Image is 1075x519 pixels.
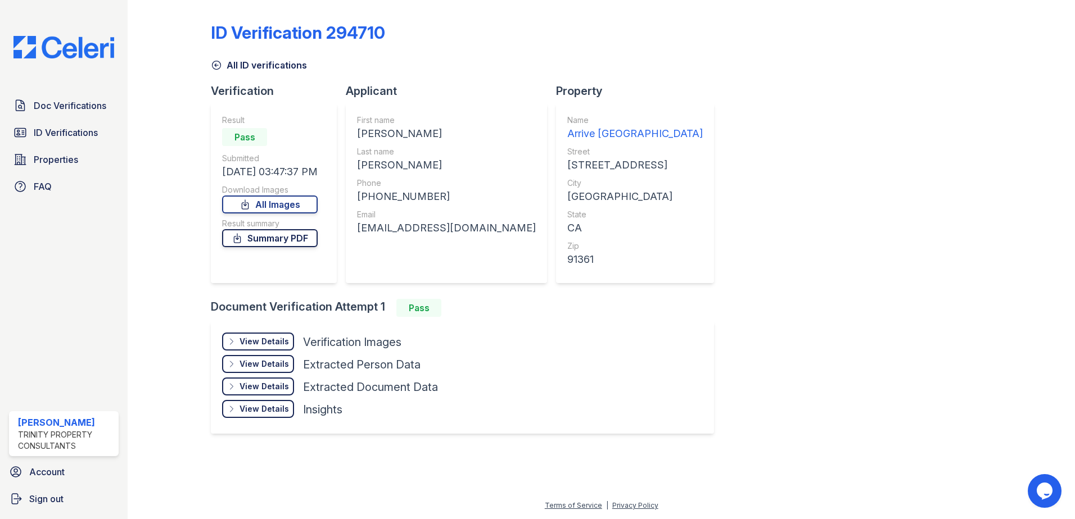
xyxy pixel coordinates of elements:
img: CE_Logo_Blue-a8612792a0a2168367f1c8372b55b34899dd931a85d93a1a3d3e32e68fde9ad4.png [4,36,123,58]
div: View Details [240,336,289,347]
a: Name Arrive [GEOGRAPHIC_DATA] [567,115,703,142]
div: Name [567,115,703,126]
div: [PERSON_NAME] [18,416,114,429]
div: Document Verification Attempt 1 [211,299,723,317]
div: Pass [222,128,267,146]
span: Properties [34,153,78,166]
div: [PERSON_NAME] [357,157,536,173]
div: Result [222,115,318,126]
div: Extracted Person Data [303,357,421,372]
div: Result summary [222,218,318,229]
div: | [606,501,608,509]
a: Properties [9,148,119,171]
div: CA [567,220,703,236]
div: Trinity Property Consultants [18,429,114,452]
div: 91361 [567,252,703,267]
div: Verification [211,83,346,99]
div: Verification Images [303,334,401,350]
span: FAQ [34,180,52,193]
div: Email [357,209,536,220]
a: FAQ [9,175,119,198]
div: Submitted [222,153,318,164]
div: [PHONE_NUMBER] [357,189,536,204]
div: [GEOGRAPHIC_DATA] [567,189,703,204]
div: First name [357,115,536,126]
div: Applicant [346,83,556,99]
a: Sign out [4,488,123,510]
span: ID Verifications [34,126,98,139]
div: [EMAIL_ADDRESS][DOMAIN_NAME] [357,220,536,236]
span: Account [29,465,65,479]
div: Insights [303,402,342,417]
div: Extracted Document Data [303,379,438,395]
a: ID Verifications [9,121,119,144]
a: All ID verifications [211,58,307,72]
div: Property [556,83,723,99]
div: [PERSON_NAME] [357,126,536,142]
div: Phone [357,177,536,189]
a: Terms of Service [545,501,602,509]
div: [STREET_ADDRESS] [567,157,703,173]
a: Account [4,461,123,483]
a: All Images [222,195,318,213]
span: Sign out [29,492,64,506]
div: State [567,209,703,220]
div: Zip [567,240,703,252]
div: [DATE] 03:47:37 PM [222,164,318,180]
a: Privacy Policy [612,501,658,509]
iframe: chat widget [1028,474,1064,508]
div: Pass [396,299,441,317]
div: View Details [240,381,289,392]
div: Arrive [GEOGRAPHIC_DATA] [567,126,703,142]
div: View Details [240,403,289,415]
div: City [567,177,703,189]
span: Doc Verifications [34,99,106,112]
div: Last name [357,146,536,157]
a: Summary PDF [222,229,318,247]
div: ID Verification 294710 [211,22,385,43]
div: View Details [240,358,289,370]
div: Street [567,146,703,157]
div: Download Images [222,184,318,195]
a: Doc Verifications [9,94,119,117]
